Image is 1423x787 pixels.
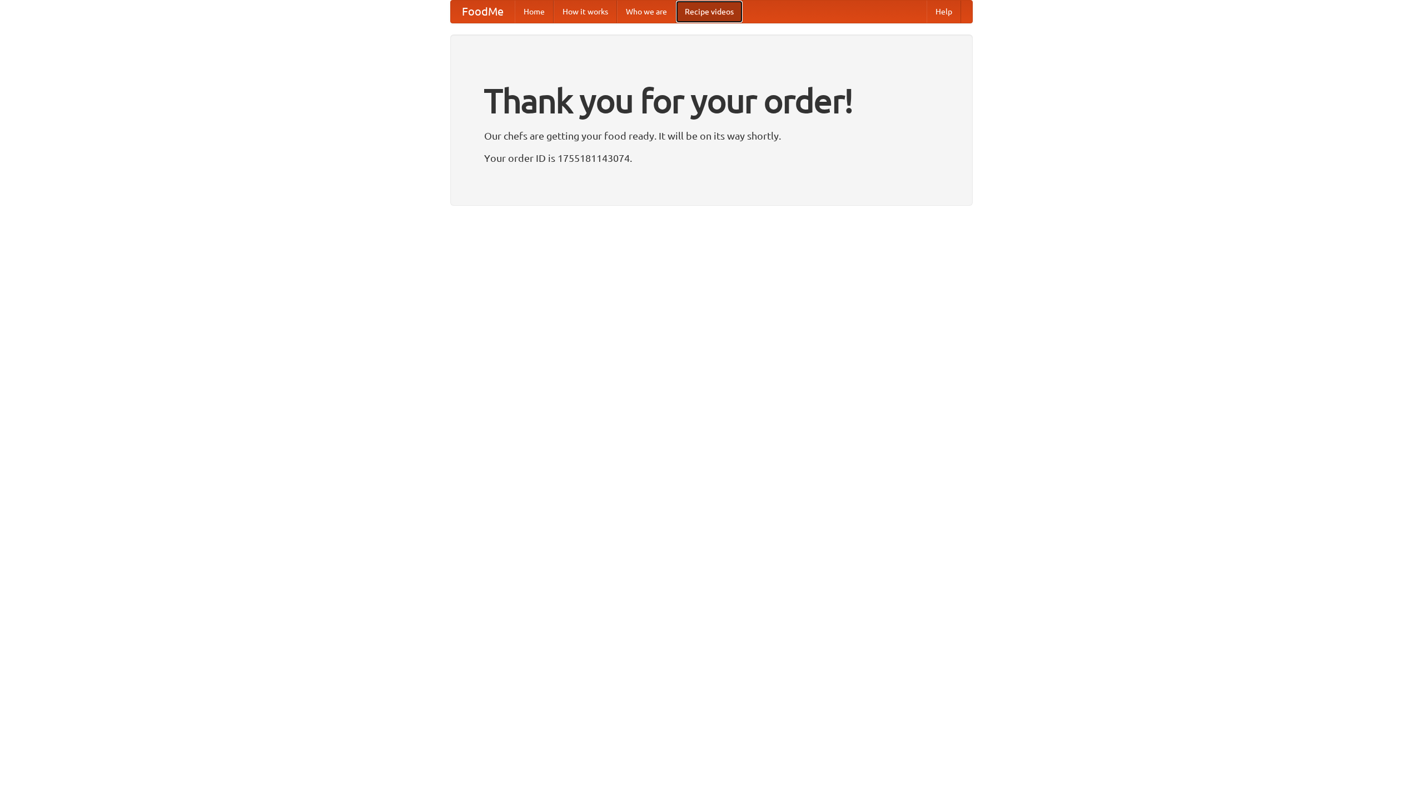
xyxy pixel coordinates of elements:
a: How it works [554,1,617,23]
a: FoodMe [451,1,515,23]
p: Your order ID is 1755181143074. [484,150,939,166]
p: Our chefs are getting your food ready. It will be on its way shortly. [484,127,939,144]
h1: Thank you for your order! [484,74,939,127]
a: Home [515,1,554,23]
a: Recipe videos [676,1,743,23]
a: Help [927,1,961,23]
a: Who we are [617,1,676,23]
